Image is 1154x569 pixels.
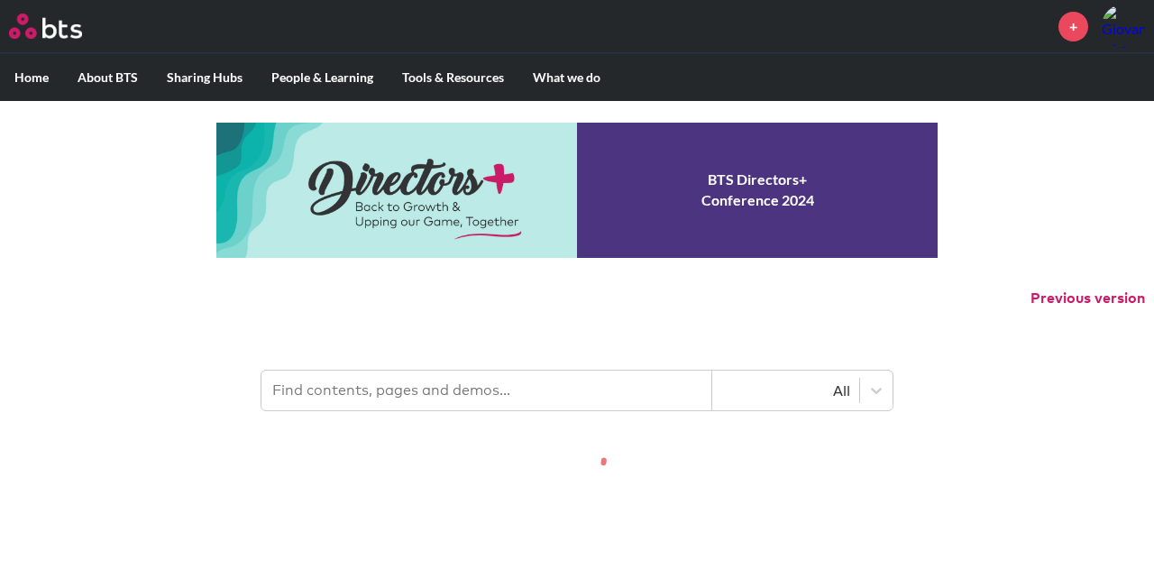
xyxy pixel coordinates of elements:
button: Previous version [1030,289,1145,308]
a: Conference 2024 [216,123,938,258]
img: BTS Logo [9,14,82,39]
a: + [1058,12,1088,41]
input: Find contents, pages and demos... [261,371,712,410]
label: Tools & Resources [388,54,518,101]
a: Profile [1102,5,1145,48]
img: Giovanna Liberali [1102,5,1145,48]
div: All [721,381,850,400]
label: People & Learning [257,54,388,101]
a: Go home [9,14,115,39]
label: What we do [518,54,615,101]
label: About BTS [63,54,152,101]
label: Sharing Hubs [152,54,257,101]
